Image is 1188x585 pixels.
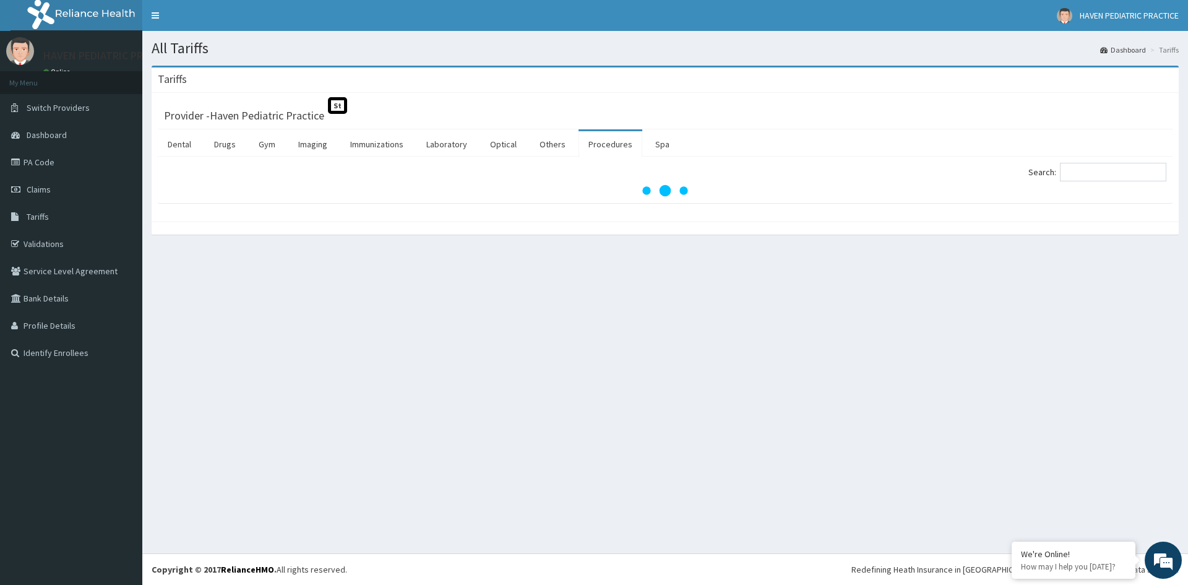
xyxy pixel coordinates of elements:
[6,37,34,65] img: User Image
[158,131,201,157] a: Dental
[152,40,1179,56] h1: All Tariffs
[1060,163,1166,181] input: Search:
[27,211,49,222] span: Tariffs
[1021,561,1126,572] p: How may I help you today?
[579,131,642,157] a: Procedures
[1021,548,1126,560] div: We're Online!
[480,131,527,157] a: Optical
[43,67,73,76] a: Online
[645,131,679,157] a: Spa
[221,564,274,575] a: RelianceHMO
[640,166,690,215] svg: audio-loading
[164,110,324,121] h3: Provider - Haven Pediatric Practice
[1057,8,1072,24] img: User Image
[152,564,277,575] strong: Copyright © 2017 .
[249,131,285,157] a: Gym
[416,131,477,157] a: Laboratory
[27,184,51,195] span: Claims
[43,50,177,61] p: HAVEN PEDIATRIC PRACTICE
[1080,10,1179,21] span: HAVEN PEDIATRIC PRACTICE
[1100,45,1146,55] a: Dashboard
[27,102,90,113] span: Switch Providers
[142,553,1188,585] footer: All rights reserved.
[328,97,347,114] span: St
[158,74,187,85] h3: Tariffs
[340,131,413,157] a: Immunizations
[1028,163,1166,181] label: Search:
[530,131,575,157] a: Others
[204,131,246,157] a: Drugs
[27,129,67,141] span: Dashboard
[851,563,1179,576] div: Redefining Heath Insurance in [GEOGRAPHIC_DATA] using Telemedicine and Data Science!
[1147,45,1179,55] li: Tariffs
[288,131,337,157] a: Imaging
